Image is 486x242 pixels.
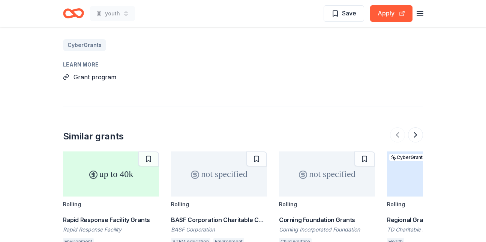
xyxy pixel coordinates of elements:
div: Rolling [171,201,189,207]
div: Rapid Response Facility [63,226,159,233]
div: BASF Corporation Charitable Contributions [171,215,267,224]
div: Rapid Response Facility Grants [63,215,159,224]
div: up to 40k [63,151,159,197]
button: Apply [370,5,412,22]
button: youth [90,6,135,21]
div: 5k+ [387,151,483,197]
div: Learn more [63,60,423,69]
a: Home [63,5,84,22]
div: Rolling [279,201,297,207]
div: Corning Foundation Grants [279,215,375,224]
div: not specified [171,151,267,197]
div: Regional Grant [387,215,483,224]
div: Rolling [63,201,81,207]
div: Similar grants [63,130,124,142]
span: youth [105,9,120,18]
div: Rolling [387,201,405,207]
div: not specified [279,151,375,197]
div: CyberGrants [389,154,427,161]
button: Save [324,5,364,22]
div: BASF Corporation [171,226,267,233]
div: Corning Incorporated Foundation [279,226,375,233]
button: Grant program [73,72,116,82]
span: Save [342,8,356,18]
div: TD Charitable Foundation [387,226,483,233]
